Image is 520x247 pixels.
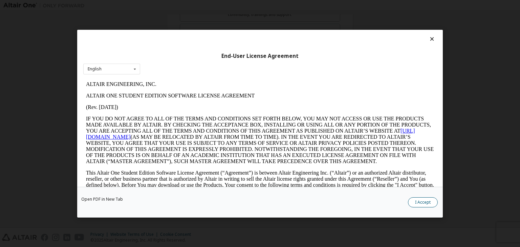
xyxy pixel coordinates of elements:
button: I Accept [408,197,438,207]
p: This Altair One Student Edition Software License Agreement (“Agreement”) is between Altair Engine... [3,91,351,116]
p: ALTAIR ONE STUDENT EDITION SOFTWARE LICENSE AGREEMENT [3,14,351,20]
div: English [88,67,102,71]
a: [URL][DOMAIN_NAME] [3,49,332,61]
p: (Rev. [DATE]) [3,26,351,32]
div: End-User License Agreement [83,52,437,59]
a: Open PDF in New Tab [81,197,123,201]
p: IF YOU DO NOT AGREE TO ALL OF THE TERMS AND CONDITIONS SET FORTH BELOW, YOU MAY NOT ACCESS OR USE... [3,37,351,86]
p: ALTAIR ENGINEERING, INC. [3,3,351,9]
